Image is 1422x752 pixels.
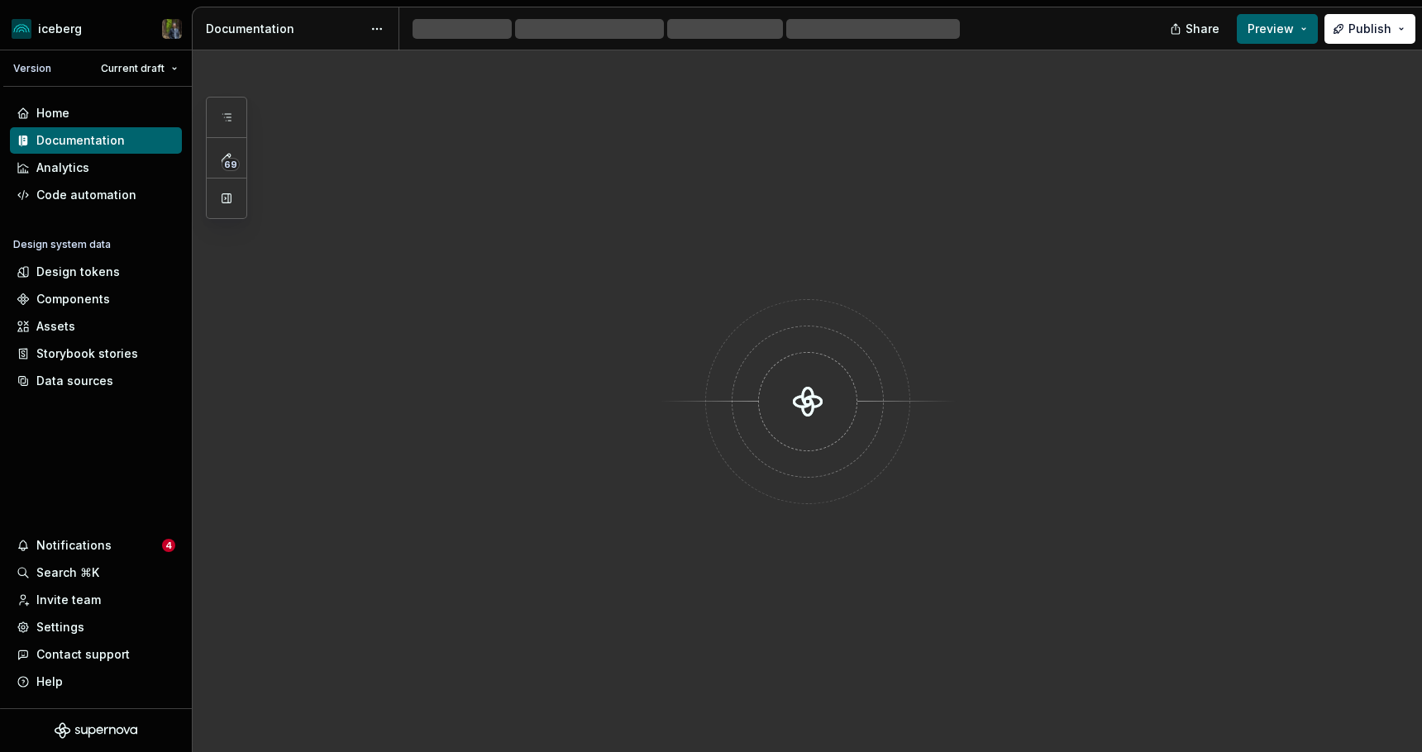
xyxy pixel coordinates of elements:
div: Components [36,291,110,307]
span: Preview [1248,21,1294,37]
a: Assets [10,313,182,340]
button: Publish [1324,14,1415,44]
div: Design tokens [36,264,120,280]
div: Contact support [36,646,130,663]
button: Share [1162,14,1230,44]
button: Contact support [10,641,182,668]
span: Publish [1348,21,1391,37]
button: Search ⌘K [10,559,182,586]
a: Data sources [10,368,182,394]
div: Design system data [13,238,111,251]
span: 4 [162,539,175,552]
a: Settings [10,614,182,640]
a: Storybook stories [10,340,182,367]
div: Analytics [36,159,89,176]
span: Share [1186,21,1219,37]
a: Invite team [10,587,182,613]
div: Settings [36,619,84,635]
img: Simon Désilets [162,19,182,39]
div: Home [36,105,69,121]
button: icebergSimon Désilets [3,11,188,46]
img: 418c6d47-6da6-4103-8b13-b5999f8989a1.png [12,19,31,39]
span: 69 [222,158,240,171]
div: Assets [36,318,75,335]
a: Documentation [10,127,182,154]
div: Notifications [36,537,112,554]
a: Analytics [10,155,182,181]
div: Version [13,62,51,75]
div: Search ⌘K [36,564,99,581]
div: Documentation [206,21,362,37]
button: Notifications4 [10,532,182,559]
svg: Supernova Logo [55,722,137,739]
div: Storybook stories [36,345,138,362]
div: Help [36,673,63,690]
a: Home [10,100,182,126]
button: Current draft [93,57,185,80]
button: Help [10,669,182,695]
button: Preview [1237,14,1318,44]
span: Current draft [101,62,165,75]
div: Data sources [36,373,113,389]
div: Documentation [36,132,125,149]
div: Code automation [36,187,136,203]
a: Code automation [10,182,182,208]
div: Invite team [36,592,101,608]
a: Components [10,286,182,312]
a: Design tokens [10,259,182,285]
div: iceberg [38,21,82,37]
